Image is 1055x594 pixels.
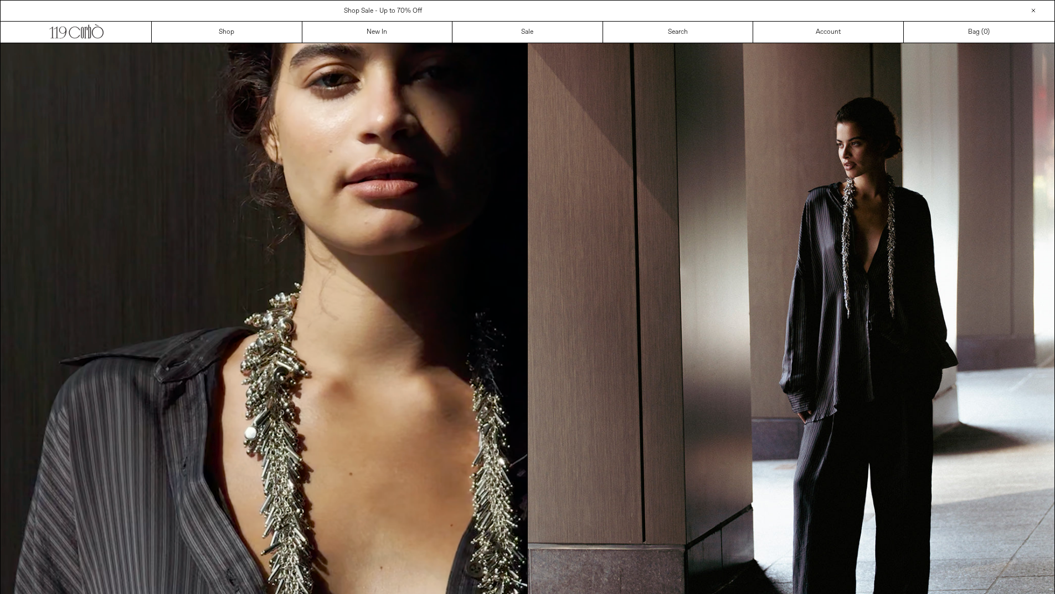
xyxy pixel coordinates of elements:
[904,22,1054,43] a: Bag ()
[452,22,603,43] a: Sale
[302,22,453,43] a: New In
[753,22,904,43] a: Account
[984,28,987,37] span: 0
[344,7,422,16] a: Shop Sale - Up to 70% Off
[152,22,302,43] a: Shop
[603,22,754,43] a: Search
[984,27,990,37] span: )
